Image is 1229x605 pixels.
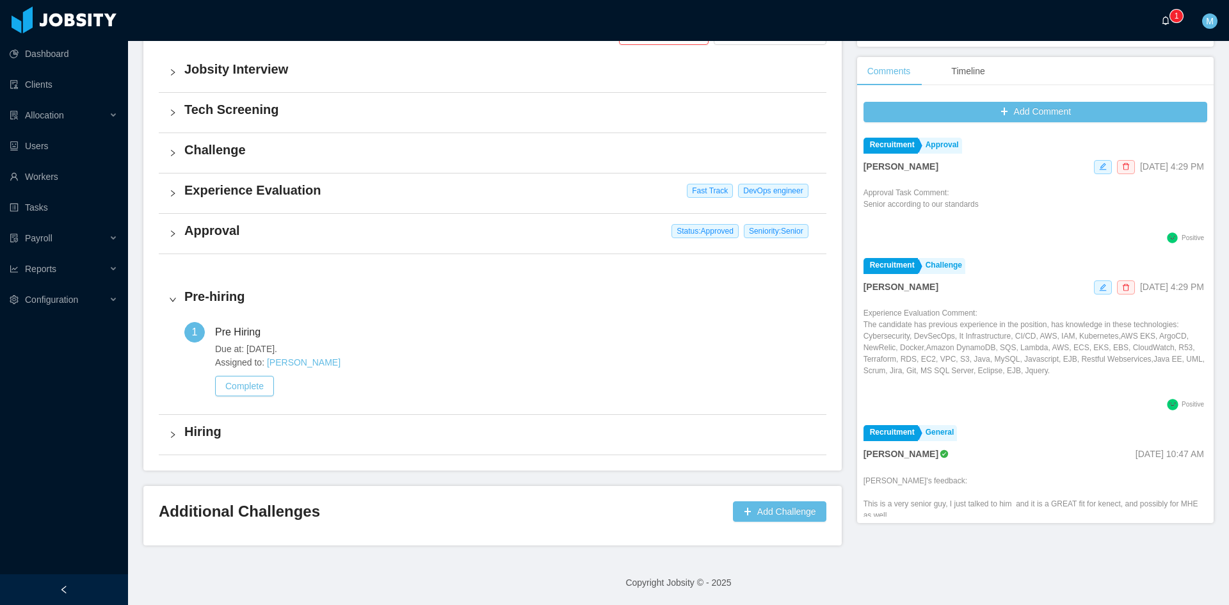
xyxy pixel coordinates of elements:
a: icon: pie-chartDashboard [10,41,118,67]
i: icon: line-chart [10,264,19,273]
span: Configuration [25,294,78,305]
i: icon: delete [1122,284,1130,291]
strong: [PERSON_NAME] [864,449,938,459]
p: The candidate has previous experience in the position, has knowledge in these technologies: Cyber... [864,319,1207,376]
a: [PERSON_NAME] [267,357,341,367]
a: Challenge [919,258,965,274]
span: Fast Track [687,184,733,198]
i: icon: edit [1099,284,1107,291]
span: Seniority: Senior [744,224,808,238]
i: icon: right [169,109,177,117]
a: General [919,425,958,441]
span: [DATE] 4:29 PM [1140,161,1204,172]
span: Positive [1182,234,1204,241]
span: Assigned to: [215,356,816,369]
span: Status: Approved [671,224,739,238]
span: Reports [25,264,56,274]
a: Complete [215,381,274,391]
p: Senior according to our standards [864,198,979,210]
button: Complete [215,376,274,396]
a: Recruitment [864,425,918,441]
button: icon: plusAdd Comment [864,102,1207,122]
i: icon: right [169,190,177,197]
button: icon: plusAdd Challenge [733,501,826,522]
div: icon: rightApproval [159,214,826,254]
a: icon: auditClients [10,72,118,97]
div: Pre Hiring [215,322,271,343]
i: icon: edit [1099,163,1107,170]
span: DevOps engineer [738,184,808,198]
footer: Copyright Jobsity © - 2025 [128,561,1229,605]
h3: Additional Challenges [159,501,728,522]
div: icon: rightChallenge [159,133,826,173]
sup: 1 [1170,10,1183,22]
a: Recruitment [864,258,918,274]
a: icon: profileTasks [10,195,118,220]
span: [DATE] 10:47 AM [1136,449,1204,459]
div: Comments [857,57,921,86]
span: M [1206,13,1214,29]
h4: Approval [184,222,816,239]
p: 1 [1175,10,1179,22]
i: icon: bell [1161,16,1170,25]
span: Positive [1182,401,1204,408]
span: Allocation [25,110,64,120]
i: icon: right [169,230,177,238]
span: 1 [192,327,198,337]
h4: Hiring [184,423,816,440]
h4: Jobsity Interview [184,60,816,78]
span: [DATE] 4:29 PM [1140,282,1204,292]
h4: Tech Screening [184,101,816,118]
div: icon: rightTech Screening [159,93,826,133]
i: icon: delete [1122,163,1130,170]
a: icon: robotUsers [10,133,118,159]
i: icon: right [169,149,177,157]
strong: [PERSON_NAME] [864,161,938,172]
div: Experience Evaluation Comment: [864,307,1207,396]
strong: [PERSON_NAME] [864,282,938,292]
i: icon: right [169,296,177,303]
div: icon: rightPre-hiring [159,280,826,319]
div: Approval Task Comment: [864,187,979,229]
div: icon: rightExperience Evaluation [159,173,826,213]
a: Recruitment [864,138,918,154]
a: Approval [919,138,962,154]
div: Timeline [941,57,995,86]
a: icon: userWorkers [10,164,118,190]
i: icon: solution [10,111,19,120]
i: icon: right [169,431,177,439]
h4: Experience Evaluation [184,181,816,199]
div: icon: rightJobsity Interview [159,52,826,92]
h4: Challenge [184,141,816,159]
div: icon: rightHiring [159,415,826,455]
i: icon: file-protect [10,234,19,243]
i: icon: right [169,69,177,76]
i: icon: setting [10,295,19,304]
h4: Pre-hiring [184,287,816,305]
span: Due at: [DATE]. [215,343,816,356]
span: Payroll [25,233,52,243]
